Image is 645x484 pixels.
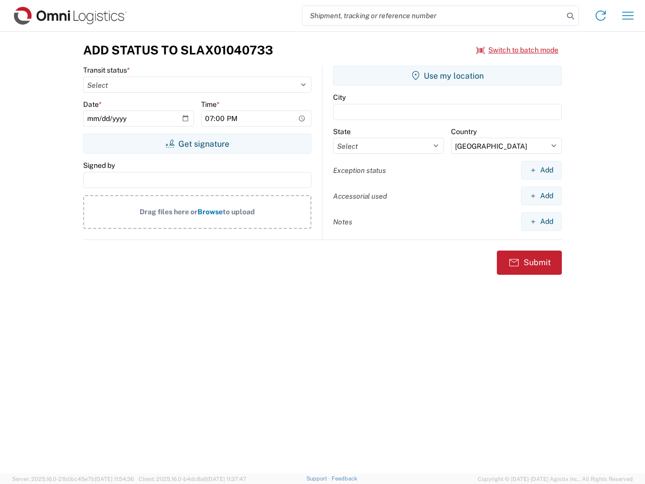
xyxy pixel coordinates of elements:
[201,100,220,109] label: Time
[333,166,386,175] label: Exception status
[83,134,311,154] button: Get signature
[83,161,115,170] label: Signed by
[306,475,332,481] a: Support
[478,474,633,483] span: Copyright © [DATE]-[DATE] Agistix Inc., All Rights Reserved
[223,208,255,216] span: to upload
[333,127,351,136] label: State
[333,192,387,201] label: Accessorial used
[521,212,562,231] button: Add
[521,161,562,179] button: Add
[497,251,562,275] button: Submit
[95,476,134,482] span: [DATE] 11:54:36
[333,93,346,102] label: City
[302,6,563,25] input: Shipment, tracking or reference number
[140,208,198,216] span: Drag files here or
[198,208,223,216] span: Browse
[83,43,273,57] h3: Add Status to SLAX01040733
[476,42,558,58] button: Switch to batch mode
[83,66,130,75] label: Transit status
[83,100,102,109] label: Date
[207,476,246,482] span: [DATE] 11:37:47
[139,476,246,482] span: Client: 2025.16.0-b4dc8a9
[521,187,562,205] button: Add
[12,476,134,482] span: Server: 2025.16.0-21b0bc45e7b
[332,475,357,481] a: Feedback
[451,127,477,136] label: Country
[333,217,352,226] label: Notes
[333,66,562,86] button: Use my location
